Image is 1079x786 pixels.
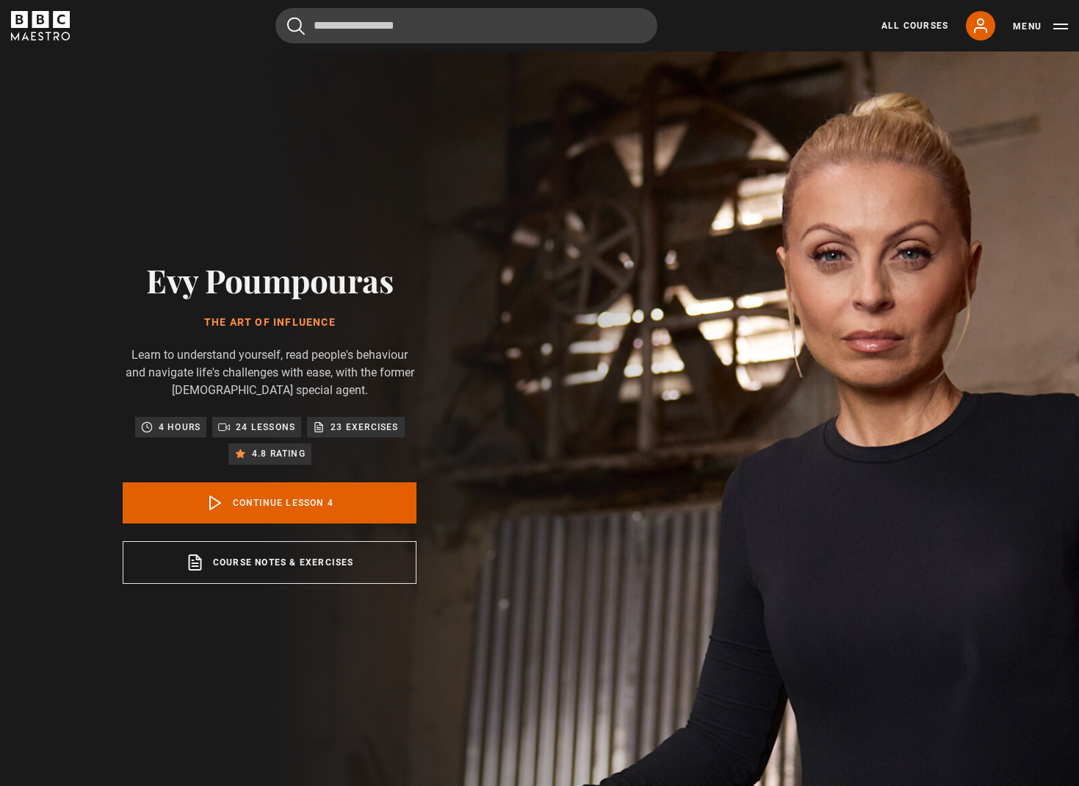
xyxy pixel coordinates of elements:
a: All Courses [881,19,948,32]
svg: BBC Maestro [11,11,70,40]
p: 4.8 rating [252,446,306,461]
p: Learn to understand yourself, read people's behaviour and navigate life's challenges with ease, w... [123,346,416,399]
button: Submit the search query [287,17,305,35]
input: Search [275,8,657,43]
a: Course notes & exercises [123,541,416,584]
p: 24 lessons [236,420,295,435]
p: 4 hours [159,420,201,435]
h1: The Art of Influence [123,317,416,329]
p: 23 exercises [331,420,398,435]
h2: Evy Poumpouras [123,261,416,299]
button: Toggle navigation [1013,19,1068,34]
a: Continue lesson 4 [123,482,416,524]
